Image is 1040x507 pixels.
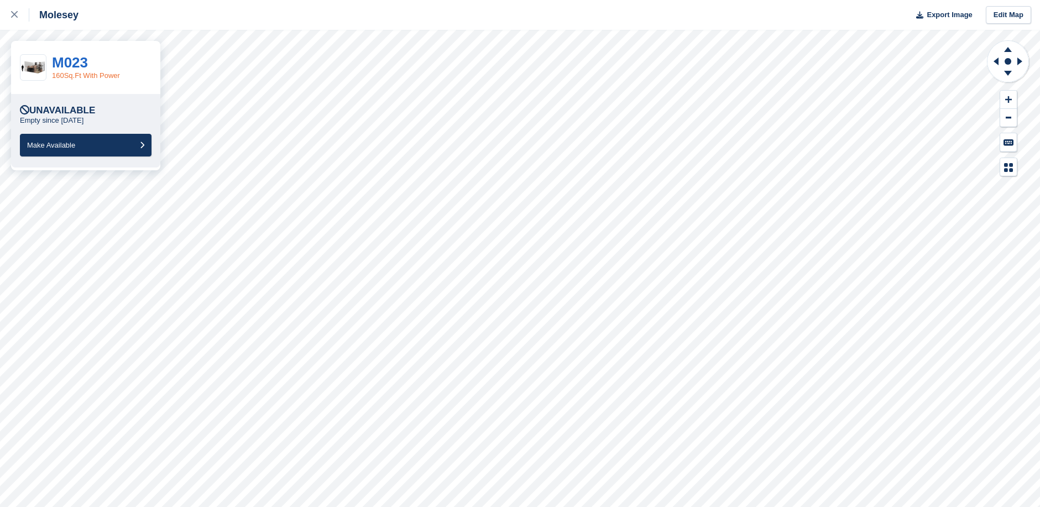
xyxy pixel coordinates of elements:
p: Empty since [DATE] [20,116,83,125]
button: Export Image [910,6,973,24]
img: 150-sqft-unit.jpg [20,58,46,77]
a: Edit Map [986,6,1031,24]
button: Zoom Out [1000,109,1017,127]
button: Make Available [20,134,151,156]
a: 160Sq.Ft With Power [52,71,120,80]
div: Molesey [29,8,79,22]
span: Make Available [27,141,75,149]
button: Zoom In [1000,91,1017,109]
button: Keyboard Shortcuts [1000,133,1017,151]
div: Unavailable [20,105,95,116]
button: Map Legend [1000,158,1017,176]
a: M023 [52,54,88,71]
span: Export Image [927,9,972,20]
